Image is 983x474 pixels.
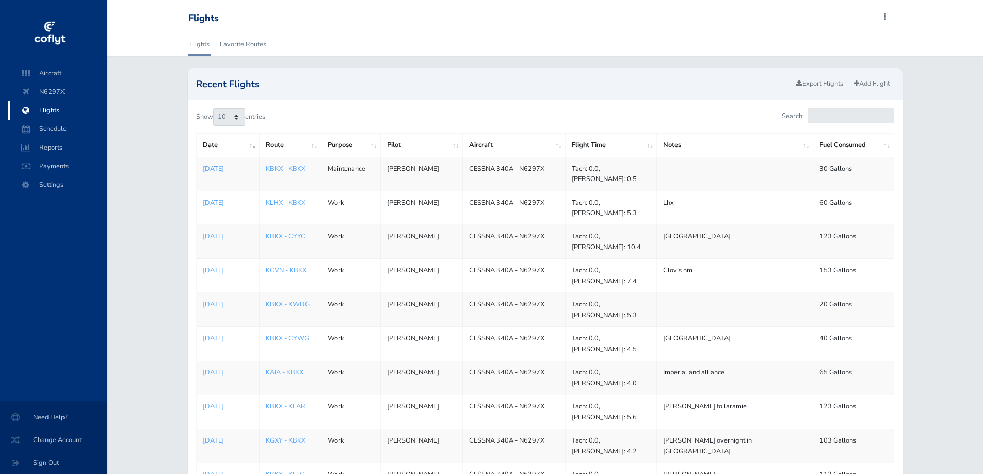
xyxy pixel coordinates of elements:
[813,225,894,259] td: 123 Gallons
[19,157,97,175] span: Payments
[19,83,97,101] span: N6297X
[12,453,95,472] span: Sign Out
[196,79,791,89] h2: Recent Flights
[19,175,97,194] span: Settings
[266,198,305,207] a: KLHX - KBKX
[566,157,657,191] td: Tach: 0.0, [PERSON_NAME]: 0.5
[196,108,265,126] label: Show entries
[19,64,97,83] span: Aircraft
[12,431,95,449] span: Change Account
[19,120,97,138] span: Schedule
[321,259,380,293] td: Work
[266,266,307,275] a: KCVN - KBKX
[197,134,260,157] th: Date: activate to sort column ascending
[203,435,253,446] a: [DATE]
[657,191,813,225] td: Lhx
[321,191,380,225] td: Work
[380,259,462,293] td: [PERSON_NAME]
[260,134,321,157] th: Route: activate to sort column ascending
[657,361,813,395] td: Imperial and alliance
[462,395,565,429] td: CESSNA 340A - N6297X
[380,361,462,395] td: [PERSON_NAME]
[380,327,462,361] td: [PERSON_NAME]
[462,191,565,225] td: CESSNA 340A - N6297X
[813,361,894,395] td: 65 Gallons
[813,259,894,293] td: 153 Gallons
[566,191,657,225] td: Tach: 0.0, [PERSON_NAME]: 5.3
[321,395,380,429] td: Work
[462,361,565,395] td: CESSNA 340A - N6297X
[380,225,462,259] td: [PERSON_NAME]
[462,225,565,259] td: CESSNA 340A - N6297X
[266,232,305,241] a: KBKX - CYYC
[380,191,462,225] td: [PERSON_NAME]
[462,157,565,191] td: CESSNA 340A - N6297X
[462,134,565,157] th: Aircraft: activate to sort column ascending
[33,18,67,49] img: coflyt logo
[566,429,657,463] td: Tach: 0.0, [PERSON_NAME]: 4.2
[566,259,657,293] td: Tach: 0.0, [PERSON_NAME]: 7.4
[266,368,303,377] a: KAIA - KBKX
[203,198,253,208] a: [DATE]
[657,395,813,429] td: [PERSON_NAME] to laramie
[203,367,253,378] a: [DATE]
[657,259,813,293] td: Clovis nm
[203,401,253,412] a: [DATE]
[849,76,894,91] a: Add Flight
[657,429,813,463] td: [PERSON_NAME] overnight in [GEOGRAPHIC_DATA]
[380,157,462,191] td: [PERSON_NAME]
[203,265,253,275] a: [DATE]
[321,327,380,361] td: Work
[792,76,848,91] a: Export Flights
[813,327,894,361] td: 40 Gallons
[813,134,894,157] th: Fuel Consumed: activate to sort column ascending
[813,191,894,225] td: 60 Gallons
[566,225,657,259] td: Tach: 0.0, [PERSON_NAME]: 10.4
[321,157,380,191] td: Maintenance
[657,327,813,361] td: [GEOGRAPHIC_DATA]
[321,225,380,259] td: Work
[19,138,97,157] span: Reports
[462,429,565,463] td: CESSNA 340A - N6297X
[188,33,211,56] a: Flights
[813,395,894,429] td: 123 Gallons
[566,327,657,361] td: Tach: 0.0, [PERSON_NAME]: 4.5
[566,134,657,157] th: Flight Time: activate to sort column ascending
[813,429,894,463] td: 103 Gallons
[782,108,894,123] label: Search:
[12,408,95,427] span: Need Help?
[462,327,565,361] td: CESSNA 340A - N6297X
[321,361,380,395] td: Work
[219,33,267,56] a: Favorite Routes
[657,134,813,157] th: Notes: activate to sort column ascending
[266,300,310,309] a: KBKX - KWDG
[380,429,462,463] td: [PERSON_NAME]
[462,259,565,293] td: CESSNA 340A - N6297X
[203,231,253,241] a: [DATE]
[203,333,253,344] a: [DATE]
[266,436,305,445] a: KGXY - KBKX
[566,361,657,395] td: Tach: 0.0, [PERSON_NAME]: 4.0
[566,395,657,429] td: Tach: 0.0, [PERSON_NAME]: 5.6
[321,429,380,463] td: Work
[213,108,245,126] select: Showentries
[321,134,380,157] th: Purpose: activate to sort column ascending
[380,134,462,157] th: Pilot: activate to sort column ascending
[813,293,894,327] td: 20 Gallons
[203,164,253,174] a: [DATE]
[266,402,305,411] a: KBKX - KLAR
[203,299,253,309] a: [DATE]
[321,293,380,327] td: Work
[380,293,462,327] td: [PERSON_NAME]
[266,334,309,343] a: KBKX - CYWG
[380,395,462,429] td: [PERSON_NAME]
